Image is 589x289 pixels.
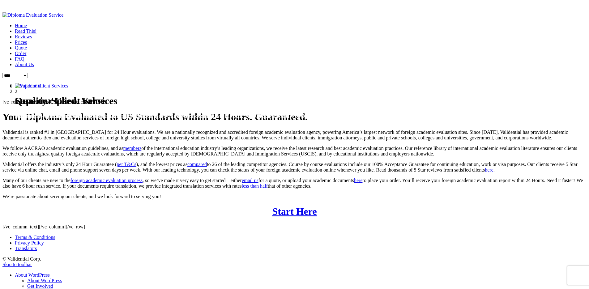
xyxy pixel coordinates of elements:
[27,283,53,289] a: Get Involved
[242,178,258,183] a: email us
[187,162,207,167] a: compared
[15,150,587,155] h4: Guaranteed 24 Hour Service or it’s Free!
[15,125,587,131] h4: Course by Course evaluations include our 100% Acceptance Guarantee
[15,113,587,119] h4: Nationally recognized and rated A+ by [DOMAIN_NAME]
[2,178,587,189] p: Many of our clients are new to the , so we’ve made it very easy to get started – either for a quo...
[15,235,55,240] a: Terms & Conditions
[2,111,587,123] h1: Your Diploma Evaluated to US Standards within 24 Hours. Guaranteed.
[117,162,136,167] a: per T&Cs
[15,278,587,289] ul: About WordPress
[15,62,34,67] a: About Us
[2,262,32,267] a: Skip to toolbar
[15,40,27,45] a: Prices
[485,167,493,172] a: here
[2,162,587,173] p: Validential offers the industry’s only 24 Hour Guarantee ( ), and the lowest prices as to 26 of t...
[354,178,363,183] a: here
[2,256,587,262] div: © Validential Corp.
[272,206,317,217] a: Start Here
[2,12,63,18] img: Diploma Evaluation Service
[15,45,27,50] a: Quote
[15,83,68,89] img: Superior Client Services
[15,34,32,39] a: Reviews
[15,138,587,143] h4: Thousands of 5 Star Reviews
[27,278,62,283] a: About WordPress
[2,99,587,230] div: [vc_row][vc_column][vc_column_text css=””] [/vc_column_text][/vc_column][/vc_row]
[15,51,26,56] a: Order
[15,272,50,278] span: About WordPress
[15,28,36,34] a: Read This!
[70,178,143,183] a: foreign academic evaluation process
[15,23,27,28] a: Home
[2,146,587,157] p: We follow AACRAO academic evaluation guidelines, and as of the international education industry’s...
[2,130,587,141] p: Validential is ranked #1 in [GEOGRAPHIC_DATA] for 24 Hour evaluations. We are a nationally recogn...
[15,95,587,107] h1: Superior Client Services
[2,194,587,199] p: We’re passionate about serving our clients, and we look forward to serving you!
[15,240,44,245] a: Privacy Policy
[242,183,268,189] a: less than half
[15,56,24,62] a: FAQ
[15,246,37,251] a: Translators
